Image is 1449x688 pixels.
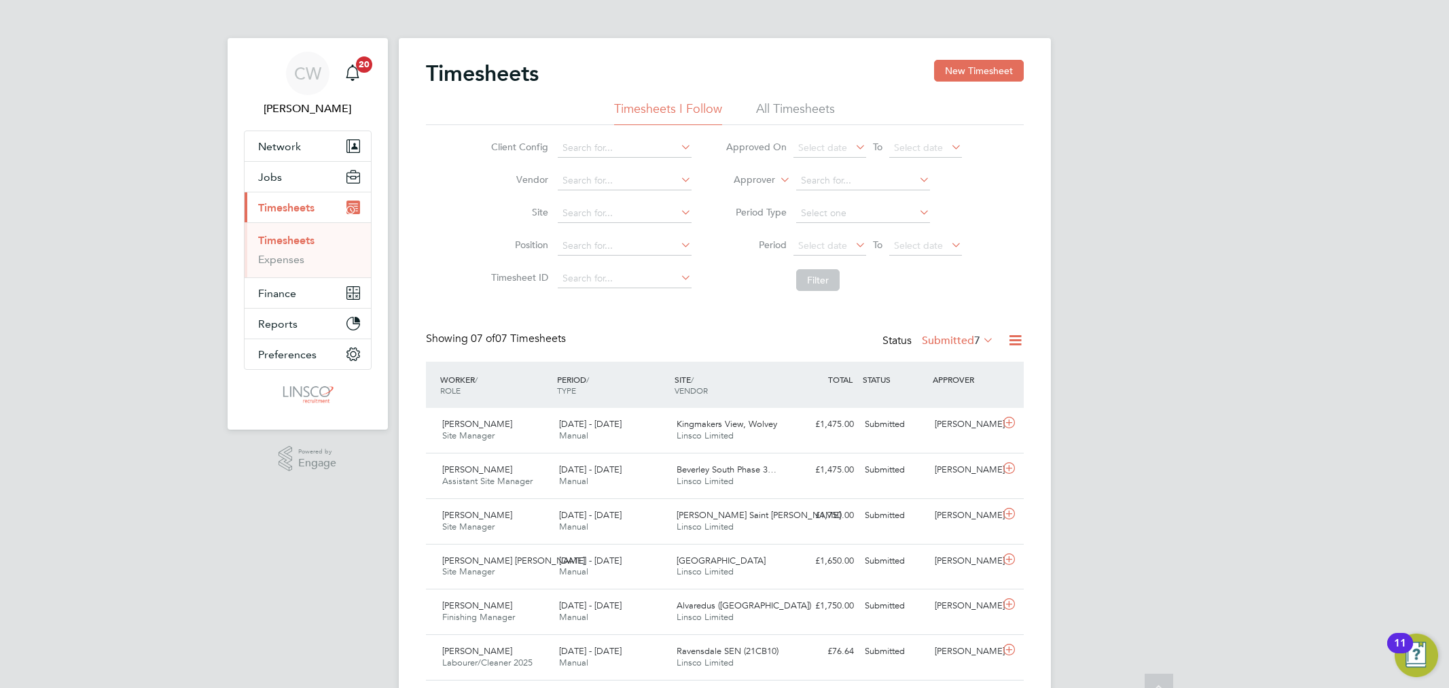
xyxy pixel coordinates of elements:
[437,367,554,402] div: WORKER
[471,332,566,345] span: 07 Timesheets
[442,430,495,441] span: Site Manager
[559,645,622,657] span: [DATE] - [DATE]
[559,611,588,623] span: Manual
[298,446,336,458] span: Powered by
[859,367,930,392] div: STATUS
[677,475,734,487] span: Linsco Limited
[442,657,533,668] span: Labourer/Cleaner 2025
[798,239,847,252] span: Select date
[859,459,930,481] div: Submitted
[442,611,515,623] span: Finishing Manager
[1395,634,1438,677] button: Open Resource Center, 11 new notifications
[559,418,622,430] span: [DATE] - [DATE]
[789,595,859,617] div: £1,750.00
[442,645,512,657] span: [PERSON_NAME]
[789,459,859,481] div: £1,475.00
[558,139,692,158] input: Search for...
[677,600,811,611] span: Alvaredus ([GEOGRAPHIC_DATA])
[258,317,298,330] span: Reports
[586,374,589,385] span: /
[487,141,548,153] label: Client Config
[929,459,1000,481] div: [PERSON_NAME]
[796,204,930,223] input: Select one
[714,173,775,187] label: Approver
[756,101,835,125] li: All Timesheets
[279,383,336,405] img: linsco-logo-retina.png
[298,458,336,469] span: Engage
[426,332,569,346] div: Showing
[559,521,588,532] span: Manual
[677,430,734,441] span: Linsco Limited
[922,334,994,347] label: Submitted
[929,595,1000,617] div: [PERSON_NAME]
[258,201,315,214] span: Timesheets
[558,204,692,223] input: Search for...
[614,101,722,125] li: Timesheets I Follow
[726,239,787,251] label: Period
[442,555,585,566] span: [PERSON_NAME] [PERSON_NAME]
[487,239,548,251] label: Position
[796,171,930,190] input: Search for...
[859,504,930,527] div: Submitted
[882,332,997,351] div: Status
[677,521,734,532] span: Linsco Limited
[442,475,533,487] span: Assistant Site Manager
[258,348,317,361] span: Preferences
[487,173,548,186] label: Vendor
[245,339,371,369] button: Preferences
[677,566,734,577] span: Linsco Limited
[244,101,372,117] span: Chloe Whittall
[426,60,539,87] h2: Timesheets
[559,657,588,668] span: Manual
[557,385,576,396] span: TYPE
[929,413,1000,436] div: [PERSON_NAME]
[929,640,1000,663] div: [PERSON_NAME]
[442,418,512,430] span: [PERSON_NAME]
[245,309,371,339] button: Reports
[929,550,1000,572] div: [PERSON_NAME]
[558,269,692,288] input: Search for...
[559,509,622,521] span: [DATE] - [DATE]
[559,555,622,566] span: [DATE] - [DATE]
[442,509,512,521] span: [PERSON_NAME]
[442,521,495,532] span: Site Manager
[798,141,847,154] span: Select date
[671,367,789,402] div: SITE
[796,269,840,291] button: Filter
[894,141,943,154] span: Select date
[934,60,1024,82] button: New Timesheet
[339,52,366,95] a: 20
[677,657,734,668] span: Linsco Limited
[869,138,887,156] span: To
[828,374,853,385] span: TOTAL
[677,418,777,430] span: Kingmakers View, Wolvey
[245,278,371,308] button: Finance
[294,65,321,82] span: CW
[691,374,694,385] span: /
[487,271,548,283] label: Timesheet ID
[442,464,512,475] span: [PERSON_NAME]
[558,171,692,190] input: Search for...
[440,385,461,396] span: ROLE
[559,475,588,487] span: Manual
[929,504,1000,527] div: [PERSON_NAME]
[558,237,692,256] input: Search for...
[789,504,859,527] div: £1,750.00
[677,645,779,657] span: Ravensdale SEN (21CB10)
[859,640,930,663] div: Submitted
[859,550,930,572] div: Submitted
[442,600,512,611] span: [PERSON_NAME]
[789,550,859,572] div: £1,650.00
[245,162,371,192] button: Jobs
[245,131,371,161] button: Network
[677,555,766,566] span: [GEOGRAPHIC_DATA]
[974,334,980,347] span: 7
[258,287,296,300] span: Finance
[442,566,495,577] span: Site Manager
[258,253,304,266] a: Expenses
[228,38,388,430] nav: Main navigation
[726,141,787,153] label: Approved On
[356,56,372,73] span: 20
[677,509,841,521] span: [PERSON_NAME] Saint [PERSON_NAME]
[675,385,708,396] span: VENDOR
